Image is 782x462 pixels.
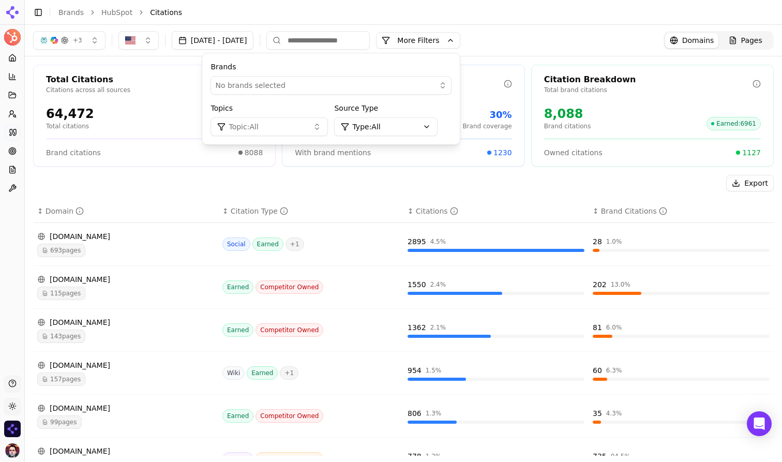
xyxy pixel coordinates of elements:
[37,206,214,216] div: ↕Domain
[222,409,253,423] span: Earned
[742,147,761,158] span: 1127
[430,280,446,289] div: 2.4 %
[611,280,630,289] div: 13.0 %
[408,236,426,247] div: 2895
[747,411,772,436] div: Open Intercom Messenger
[46,206,84,216] div: Domain
[222,206,399,216] div: ↕Citation Type
[255,323,323,337] span: Competitor Owned
[430,323,446,332] div: 2.1 %
[593,365,602,376] div: 60
[593,451,607,461] div: 735
[611,452,630,460] div: 94.5 %
[125,35,136,46] img: United States
[403,200,589,223] th: totalCitationCount
[606,237,622,246] div: 1.0 %
[741,35,762,46] span: Pages
[33,200,218,223] th: domain
[46,106,94,122] div: 64,472
[544,122,591,130] p: Brand citations
[252,237,283,251] span: Earned
[46,73,254,86] div: Total Citations
[408,322,426,333] div: 1362
[593,408,602,419] div: 35
[462,122,512,130] p: Brand coverage
[4,29,21,46] button: Current brand: HubSpot
[544,106,591,122] div: 8,088
[726,175,774,191] button: Export
[218,200,403,223] th: citationTypes
[589,200,774,223] th: brandCitationCount
[37,231,214,242] div: [DOMAIN_NAME]
[222,366,245,380] span: Wiki
[593,236,602,247] div: 28
[58,8,84,17] a: Brands
[606,366,622,375] div: 6.3 %
[37,274,214,285] div: [DOMAIN_NAME]
[606,323,622,332] div: 6.0 %
[334,117,438,136] button: Type:All
[46,147,101,158] span: Brand citations
[247,366,278,380] span: Earned
[210,103,328,113] label: Topics
[172,31,254,50] button: [DATE] - [DATE]
[46,122,94,130] p: Total citations
[215,80,285,91] span: No brands selected
[462,108,512,122] div: 30%
[606,409,622,418] div: 4.3 %
[544,73,753,86] div: Citation Breakdown
[37,244,85,257] span: 693 pages
[150,7,182,18] span: Citations
[101,7,132,18] a: HubSpot
[4,29,21,46] img: HubSpot
[426,409,442,418] div: 1.3 %
[295,147,371,158] span: With brand mentions
[245,147,263,158] span: 8088
[682,35,714,46] span: Domains
[408,279,426,290] div: 1550
[37,360,214,370] div: [DOMAIN_NAME]
[408,365,422,376] div: 954
[544,86,753,94] p: Total brand citations
[426,366,442,375] div: 1.5 %
[4,421,21,437] img: Cognizo
[544,147,603,158] span: Owned citations
[222,237,250,251] span: Social
[58,7,753,18] nav: breadcrumb
[4,421,21,437] button: Open organization switcher
[430,237,446,246] div: 4.5 %
[408,408,422,419] div: 806
[37,403,214,413] div: [DOMAIN_NAME]
[5,443,20,458] button: Open user button
[593,206,770,216] div: ↕Brand Citations
[376,32,460,49] button: More Filters
[426,452,442,460] div: 1.2 %
[493,147,512,158] span: 1230
[222,323,253,337] span: Earned
[601,206,667,216] div: Brand Citations
[37,415,82,429] span: 99 pages
[73,36,82,44] span: + 3
[408,206,584,216] div: ↕Citations
[593,322,602,333] div: 81
[46,86,254,94] p: Citations across all sources
[416,206,458,216] div: Citations
[255,280,323,294] span: Competitor Owned
[5,443,20,458] img: Deniz Ozcan
[222,280,253,294] span: Earned
[37,287,85,300] span: 115 pages
[37,372,85,386] span: 157 pages
[231,206,288,216] div: Citation Type
[37,446,214,456] div: [DOMAIN_NAME]
[706,117,761,130] span: Earned : 6961
[408,451,422,461] div: 778
[285,237,304,251] span: + 1
[593,279,607,290] div: 202
[352,122,380,132] span: Type: All
[280,366,298,380] span: + 1
[37,317,214,327] div: [DOMAIN_NAME]
[210,62,452,72] label: Brands
[255,409,323,423] span: Competitor Owned
[334,103,452,113] label: Source Type
[37,330,85,343] span: 143 pages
